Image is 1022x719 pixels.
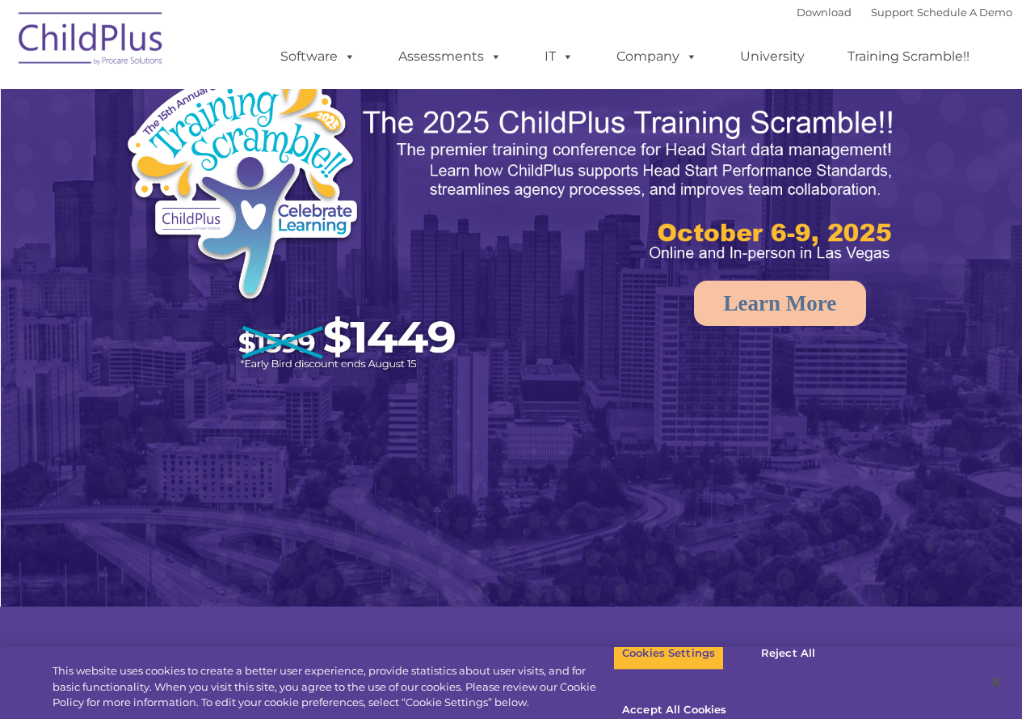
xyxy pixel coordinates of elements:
button: Reject All [738,637,839,670]
img: ChildPlus by Procare Solutions [11,1,172,82]
a: Schedule A Demo [917,6,1012,19]
a: University [724,40,821,73]
div: This website uses cookies to create a better user experience, provide statistics about user visit... [53,663,613,711]
a: Download [797,6,852,19]
a: Software [264,40,372,73]
a: IT [528,40,590,73]
a: Learn More [694,281,867,326]
a: Support [871,6,914,19]
a: Training Scramble!! [831,40,986,73]
button: Close [978,664,1014,700]
a: Assessments [382,40,518,73]
button: Cookies Settings [613,637,724,670]
a: Company [600,40,713,73]
font: | [797,6,1012,19]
